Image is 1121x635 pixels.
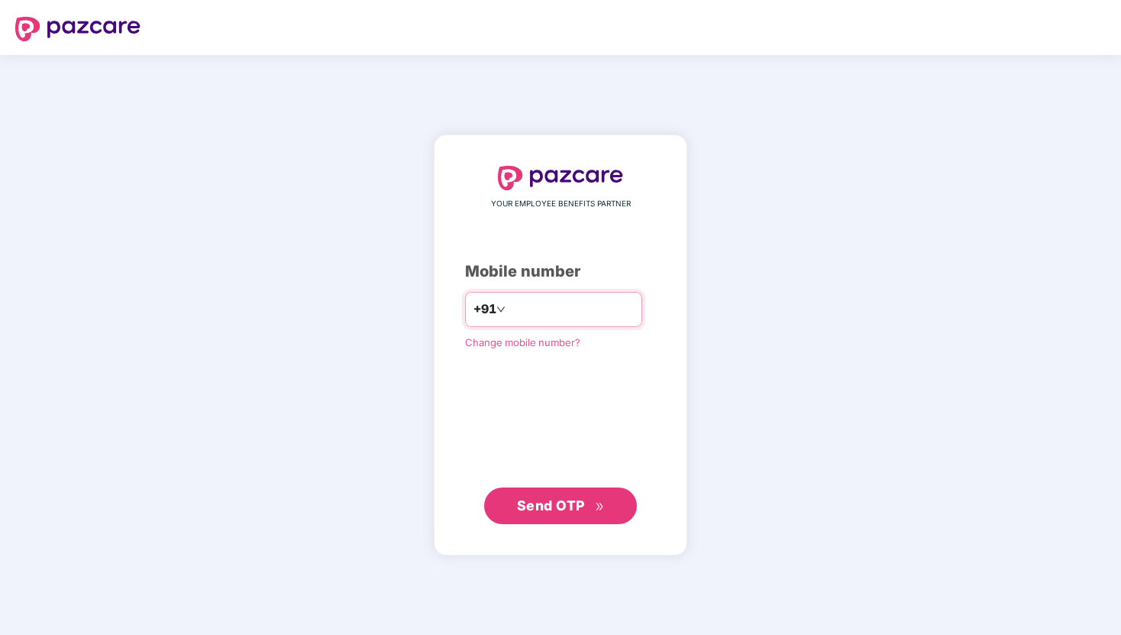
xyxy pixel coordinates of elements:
div: Mobile number [465,260,656,283]
span: double-right [595,502,605,512]
button: Send OTPdouble-right [484,488,637,524]
span: Send OTP [517,497,585,514]
a: Change mobile number? [465,336,580,348]
span: +91 [473,300,496,319]
span: YOUR EMPLOYEE BENEFITS PARTNER [491,198,631,210]
img: logo [498,166,623,190]
span: down [496,305,506,314]
img: logo [15,17,141,41]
